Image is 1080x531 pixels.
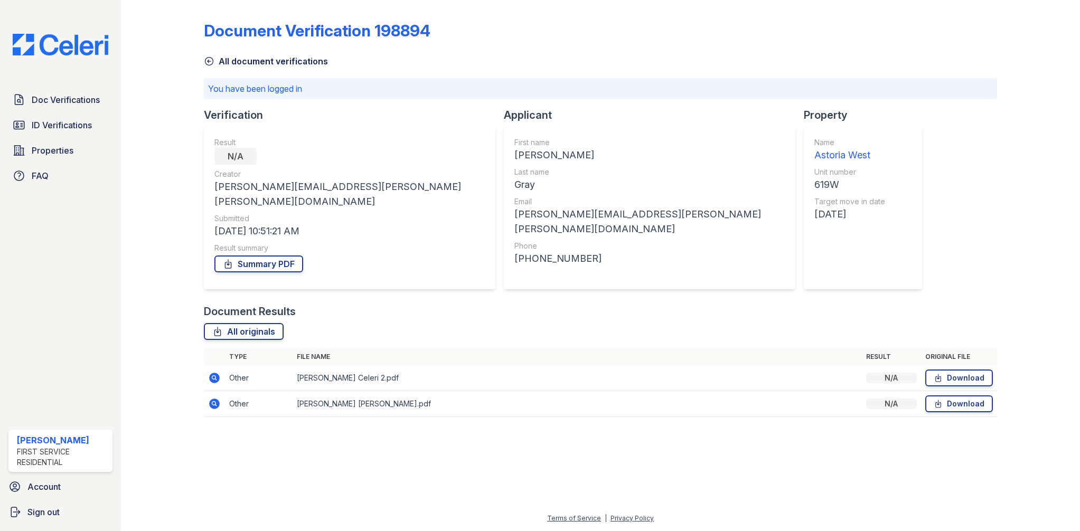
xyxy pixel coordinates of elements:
[611,514,654,522] a: Privacy Policy
[921,348,997,365] th: Original file
[866,373,917,383] div: N/A
[204,304,296,319] div: Document Results
[862,348,921,365] th: Result
[32,119,92,131] span: ID Verifications
[4,476,117,497] a: Account
[605,514,607,522] div: |
[208,82,993,95] p: You have been logged in
[4,34,117,55] img: CE_Logo_Blue-a8612792a0a2168367f1c8372b55b34899dd931a85d93a1a3d3e32e68fde9ad4.png
[814,207,885,222] div: [DATE]
[514,207,785,236] div: [PERSON_NAME][EMAIL_ADDRESS][PERSON_NAME][PERSON_NAME][DOMAIN_NAME]
[514,196,785,207] div: Email
[514,167,785,177] div: Last name
[214,224,485,239] div: [DATE] 10:51:21 AM
[17,434,108,447] div: [PERSON_NAME]
[293,365,862,391] td: [PERSON_NAME] Celeri 2.pdf
[27,506,60,518] span: Sign out
[32,93,100,106] span: Doc Verifications
[814,167,885,177] div: Unit number
[514,148,785,163] div: [PERSON_NAME]
[8,115,112,136] a: ID Verifications
[214,213,485,224] div: Submitted
[204,323,284,340] a: All originals
[204,55,328,68] a: All document verifications
[514,251,785,266] div: [PHONE_NUMBER]
[814,196,885,207] div: Target move in date
[514,177,785,192] div: Gray
[214,169,485,179] div: Creator
[214,255,303,272] a: Summary PDF
[214,243,485,253] div: Result summary
[225,391,293,417] td: Other
[27,480,61,493] span: Account
[293,391,862,417] td: [PERSON_NAME] [PERSON_NAME].pdf
[814,137,885,163] a: Name Astoria West
[8,165,112,186] a: FAQ
[32,169,49,182] span: FAQ
[8,89,112,110] a: Doc Verifications
[214,179,485,209] div: [PERSON_NAME][EMAIL_ADDRESS][PERSON_NAME][PERSON_NAME][DOMAIN_NAME]
[866,399,917,409] div: N/A
[814,137,885,148] div: Name
[547,514,601,522] a: Terms of Service
[514,241,785,251] div: Phone
[225,365,293,391] td: Other
[32,144,73,157] span: Properties
[204,108,504,122] div: Verification
[17,447,108,468] div: First Service Residential
[925,369,993,386] a: Download
[225,348,293,365] th: Type
[8,140,112,161] a: Properties
[804,108,931,122] div: Property
[214,148,257,165] div: N/A
[925,395,993,412] a: Download
[293,348,862,365] th: File name
[514,137,785,148] div: First name
[504,108,804,122] div: Applicant
[204,21,430,40] div: Document Verification 198894
[814,177,885,192] div: 619W
[214,137,485,148] div: Result
[4,501,117,523] a: Sign out
[814,148,885,163] div: Astoria West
